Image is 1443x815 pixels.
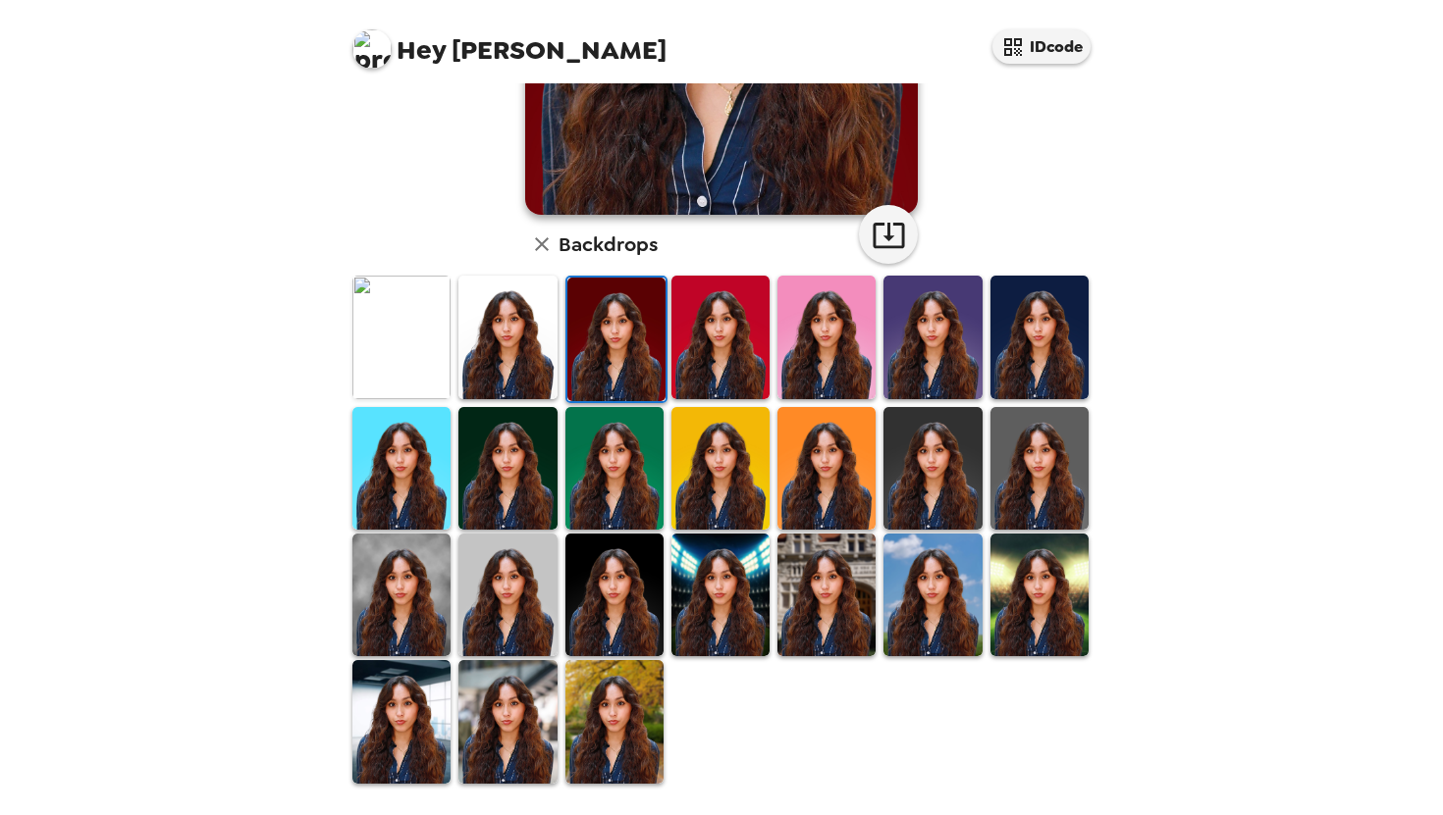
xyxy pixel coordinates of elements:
span: Hey [397,32,446,68]
button: IDcode [992,29,1091,64]
img: Original [352,276,451,398]
span: [PERSON_NAME] [352,20,667,64]
h6: Backdrops [559,229,658,260]
img: profile pic [352,29,392,69]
